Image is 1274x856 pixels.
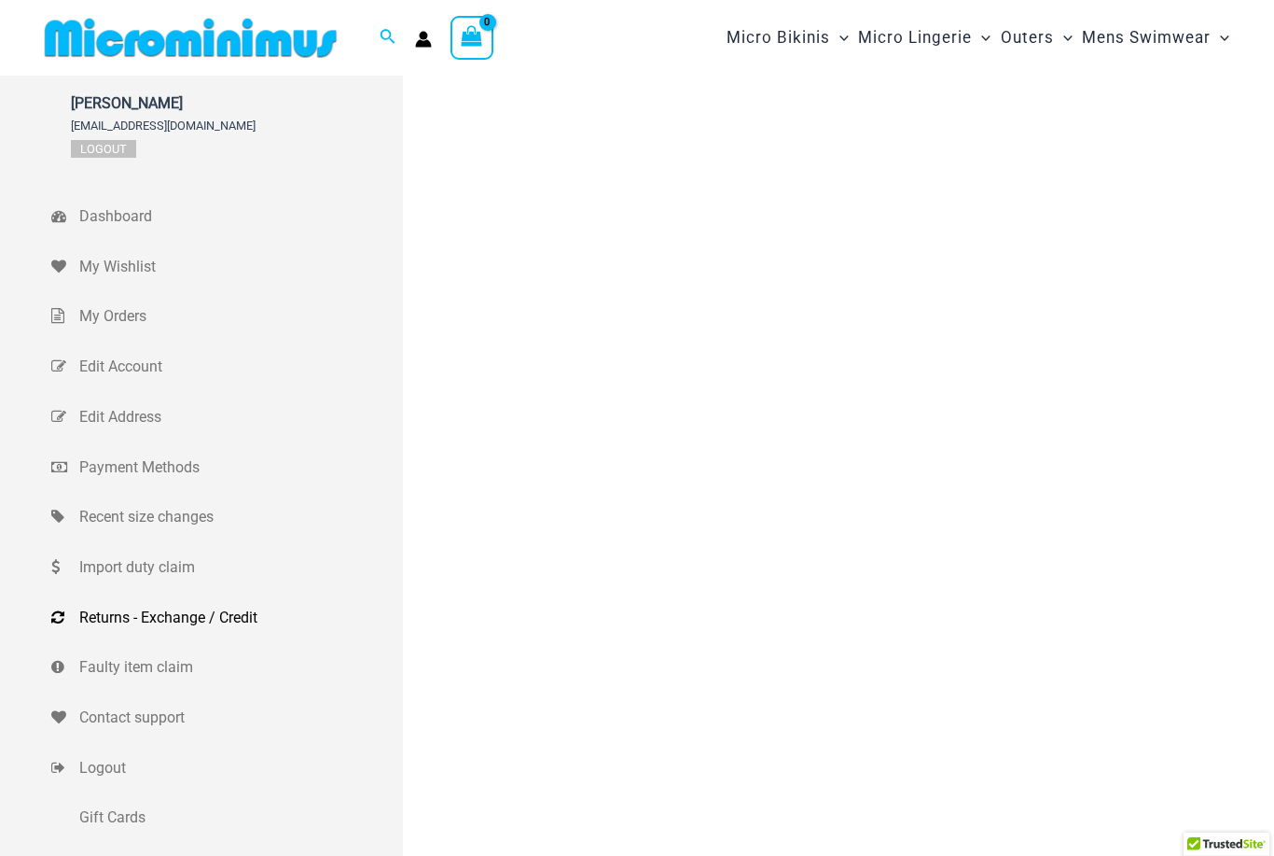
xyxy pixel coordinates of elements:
[1082,14,1211,62] span: Mens Swimwear
[830,14,849,62] span: Menu Toggle
[79,604,398,632] span: Returns - Exchange / Credit
[51,542,403,593] a: Import duty claim
[51,442,403,493] a: Payment Methods
[79,754,398,782] span: Logout
[79,203,398,231] span: Dashboard
[437,76,1223,673] iframe: Microminimus Shop Returns
[1054,14,1073,62] span: Menu Toggle
[51,492,403,542] a: Recent size changes
[51,291,403,342] a: My Orders
[719,7,1237,69] nav: Site Navigation
[51,693,403,743] a: Contact support
[79,353,398,381] span: Edit Account
[79,403,398,431] span: Edit Address
[853,9,995,66] a: Micro LingerieMenu ToggleMenu Toggle
[51,642,403,693] a: Faulty item claim
[71,119,256,133] span: [EMAIL_ADDRESS][DOMAIN_NAME]
[79,653,398,681] span: Faulty item claim
[996,9,1077,66] a: OutersMenu ToggleMenu Toggle
[79,704,398,732] span: Contact support
[51,593,403,643] a: Returns - Exchange / Credit
[415,31,432,48] a: Account icon link
[727,14,830,62] span: Micro Bikinis
[51,191,403,242] a: Dashboard
[51,342,403,392] a: Edit Account
[972,14,990,62] span: Menu Toggle
[51,793,403,843] a: Gift Cards
[79,503,398,531] span: Recent size changes
[51,242,403,292] a: My Wishlist
[71,94,256,112] span: [PERSON_NAME]
[1001,14,1054,62] span: Outers
[71,140,136,158] a: Logout
[79,804,398,832] span: Gift Cards
[51,743,403,793] a: Logout
[79,302,398,330] span: My Orders
[722,9,853,66] a: Micro BikinisMenu ToggleMenu Toggle
[1077,9,1234,66] a: Mens SwimwearMenu ToggleMenu Toggle
[380,26,396,49] a: Search icon link
[79,554,398,582] span: Import duty claim
[79,454,398,482] span: Payment Methods
[51,392,403,442] a: Edit Address
[79,253,398,281] span: My Wishlist
[37,17,344,59] img: MM SHOP LOGO FLAT
[450,16,493,59] a: View Shopping Cart, empty
[858,14,972,62] span: Micro Lingerie
[1211,14,1229,62] span: Menu Toggle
